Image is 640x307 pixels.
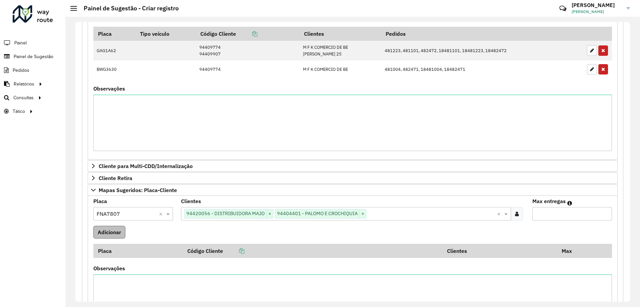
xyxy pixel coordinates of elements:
[196,27,299,41] th: Código Cliente
[13,67,29,74] span: Pedidos
[557,244,584,258] th: Max
[93,41,135,60] td: GAG1A62
[556,1,570,16] a: Contato Rápido
[236,30,257,37] a: Copiar
[135,27,196,41] th: Tipo veículo
[572,9,622,15] span: [PERSON_NAME]
[93,244,183,258] th: Placa
[275,209,359,217] span: 94404401 - PALOMO E CROCHIQUIA
[93,264,125,272] label: Observações
[300,41,381,60] td: M F K COMERCIO DE BE [PERSON_NAME] 25
[181,197,201,205] label: Clientes
[359,210,366,218] span: ×
[532,197,566,205] label: Max entregas
[88,172,618,184] a: Cliente Retira
[93,197,107,205] label: Placa
[183,244,443,258] th: Código Cliente
[196,60,299,78] td: 94409774
[185,209,266,217] span: 94420056 - DISTRIBUIDORA MAJO
[99,187,177,193] span: Mapas Sugeridos: Placa-Cliente
[93,60,135,78] td: BWG3630
[93,226,125,239] button: Adicionar
[196,41,299,60] td: 94409774 94409907
[572,2,622,8] h3: [PERSON_NAME]
[93,85,125,93] label: Observações
[14,81,34,88] span: Relatórios
[381,60,583,78] td: 481004, 482471, 18481004, 18482471
[88,184,618,196] a: Mapas Sugeridos: Placa-Cliente
[497,210,503,218] span: Clear all
[13,108,25,115] span: Tático
[443,244,557,258] th: Clientes
[93,27,135,41] th: Placa
[99,175,132,181] span: Cliente Retira
[13,94,34,101] span: Consultas
[223,248,244,254] a: Copiar
[14,53,53,60] span: Painel de Sugestão
[77,5,179,12] h2: Painel de Sugestão - Criar registro
[159,210,165,218] span: Clear all
[567,200,572,206] em: Máximo de clientes que serão colocados na mesma rota com os clientes informados
[88,160,618,172] a: Cliente para Multi-CDD/Internalização
[300,60,381,78] td: M F K COMERCIO DE BE
[266,210,273,218] span: ×
[381,27,583,41] th: Pedidos
[14,39,27,46] span: Painel
[381,41,583,60] td: 481223, 481101, 482472, 18481101, 18481223, 18482472
[300,27,381,41] th: Clientes
[99,163,193,169] span: Cliente para Multi-CDD/Internalização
